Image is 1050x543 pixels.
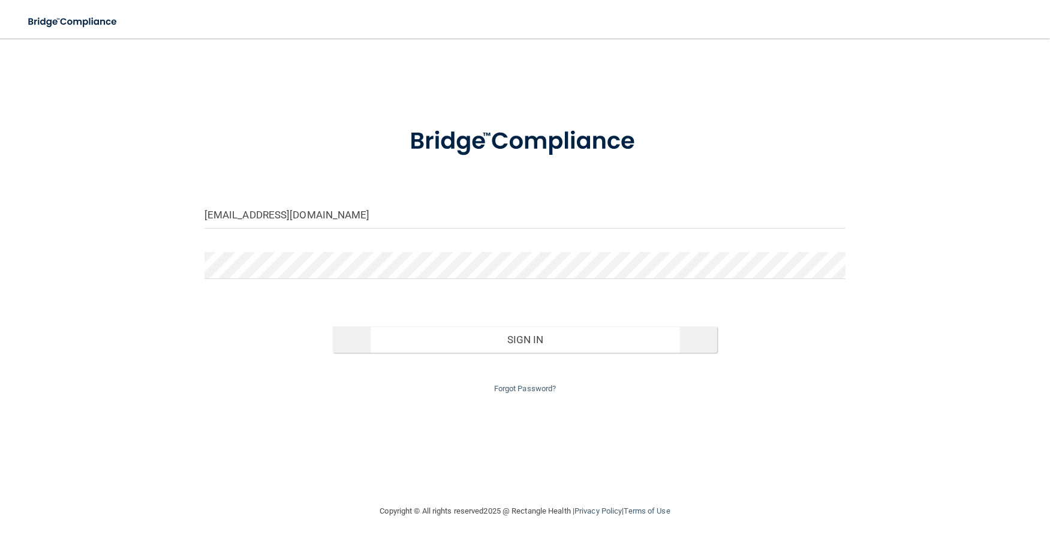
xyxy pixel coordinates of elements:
[333,326,718,353] button: Sign In
[624,506,670,515] a: Terms of Use
[306,492,744,530] div: Copyright © All rights reserved 2025 @ Rectangle Health | |
[574,506,622,515] a: Privacy Policy
[204,202,846,229] input: Email
[494,384,556,393] a: Forgot Password?
[385,110,664,173] img: bridge_compliance_login_screen.278c3ca4.svg
[18,10,128,34] img: bridge_compliance_login_screen.278c3ca4.svg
